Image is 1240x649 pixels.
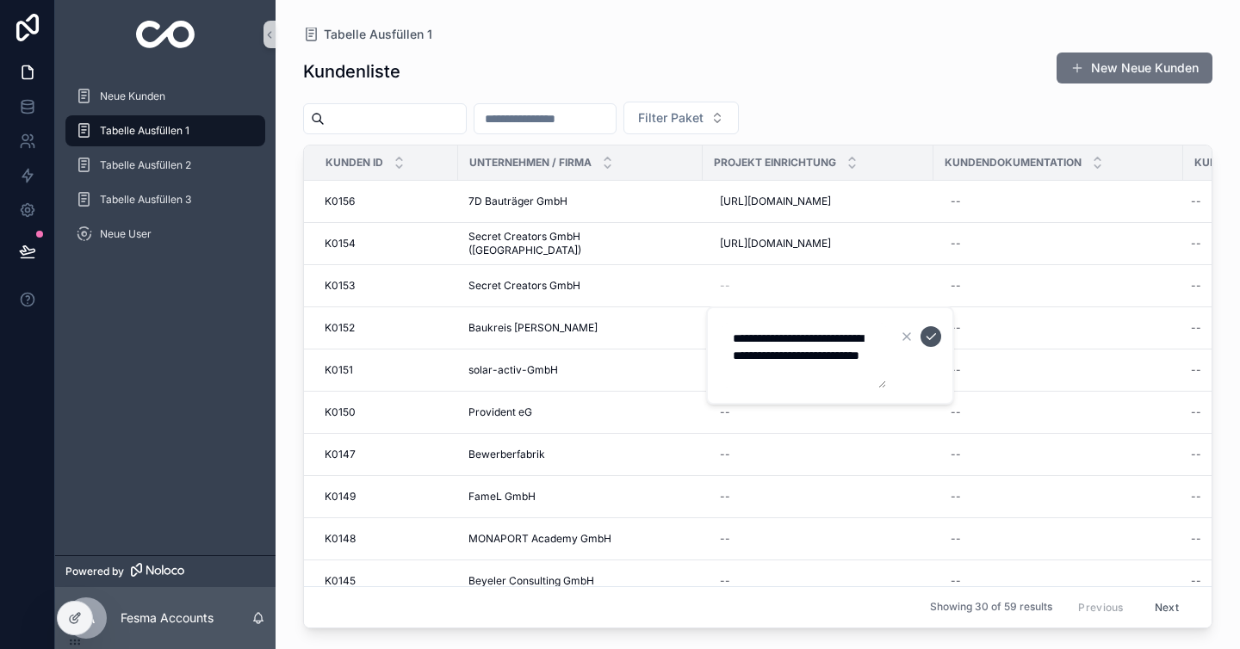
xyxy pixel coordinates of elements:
[325,363,448,377] a: K0151
[951,195,961,208] div: --
[944,230,1173,257] a: --
[1191,321,1201,335] div: --
[325,321,355,335] span: K0152
[468,574,692,588] a: Beyeler Consulting GmbH
[121,609,214,627] p: Fesma Accounts
[713,272,923,300] a: --
[55,555,276,587] a: Powered by
[100,90,165,103] span: Neue Kunden
[1191,279,1201,293] div: --
[951,405,961,419] div: --
[951,574,961,588] div: --
[325,448,356,461] span: K0147
[468,195,567,208] span: 7D Bauträger GmbH
[325,156,383,170] span: Kunden ID
[714,156,836,170] span: Projekt Einrichtung
[65,150,265,181] a: Tabelle Ausfüllen 2
[720,532,730,546] div: --
[713,567,923,595] a: --
[944,272,1173,300] a: --
[468,321,692,335] a: Baukreis [PERSON_NAME]
[713,399,923,426] a: --
[325,448,448,461] a: K0147
[951,237,961,250] div: --
[944,356,1173,384] a: --
[65,219,265,250] a: Neue User
[1191,490,1201,504] div: --
[713,441,923,468] a: --
[944,314,1173,342] a: --
[1191,237,1201,250] div: --
[1191,363,1201,377] div: --
[100,227,152,241] span: Neue User
[1191,574,1201,588] div: --
[713,483,923,510] a: --
[468,363,692,377] a: solar-activ-GmbH
[325,574,448,588] a: K0145
[325,237,448,250] a: K0154
[951,490,961,504] div: --
[325,532,356,546] span: K0148
[638,109,704,127] span: Filter Paket
[713,230,923,257] a: [URL][DOMAIN_NAME]
[303,26,432,43] a: Tabelle Ausfüllen 1
[1057,53,1212,83] button: New Neue Kunden
[469,156,592,170] span: Unternehmen / Firma
[468,279,692,293] a: Secret Creators GmbH
[1191,532,1201,546] div: --
[65,184,265,215] a: Tabelle Ausfüllen 3
[944,399,1173,426] a: --
[136,21,195,48] img: App logo
[65,115,265,146] a: Tabelle Ausfüllen 1
[100,193,191,207] span: Tabelle Ausfüllen 3
[468,230,692,257] a: Secret Creators GmbH ([GEOGRAPHIC_DATA])
[325,532,448,546] a: K0148
[325,490,356,504] span: K0149
[951,363,961,377] div: --
[100,124,189,138] span: Tabelle Ausfüllen 1
[1191,405,1201,419] div: --
[713,525,923,553] a: --
[100,158,191,172] span: Tabelle Ausfüllen 2
[468,448,545,461] span: Bewerberfabrik
[720,448,730,461] div: --
[325,574,356,588] span: K0145
[55,69,276,272] div: scrollable content
[325,405,356,419] span: K0150
[325,195,355,208] span: K0156
[468,532,692,546] a: MONAPORT Academy GmbH
[65,81,265,112] a: Neue Kunden
[468,321,598,335] span: Baukreis [PERSON_NAME]
[325,279,448,293] a: K0153
[944,441,1173,468] a: --
[65,565,124,578] span: Powered by
[951,279,961,293] div: --
[623,102,739,134] button: Select Button
[720,490,730,504] div: --
[325,279,355,293] span: K0153
[325,321,448,335] a: K0152
[951,532,961,546] div: --
[944,567,1173,595] a: --
[325,363,353,377] span: K0151
[468,279,580,293] span: Secret Creators GmbH
[944,483,1173,510] a: --
[720,195,831,208] span: [URL][DOMAIN_NAME]
[945,156,1082,170] span: Kundendokumentation
[325,195,448,208] a: K0156
[1191,195,1201,208] div: --
[324,26,432,43] span: Tabelle Ausfüllen 1
[468,405,692,419] a: Provident eG
[1143,594,1191,621] button: Next
[468,448,692,461] a: Bewerberfabrik
[930,601,1052,615] span: Showing 30 of 59 results
[468,195,692,208] a: 7D Bauträger GmbH
[951,321,961,335] div: --
[720,279,730,293] div: --
[951,448,961,461] div: --
[944,525,1173,553] a: --
[720,237,831,250] span: [URL][DOMAIN_NAME]
[1191,448,1201,461] div: --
